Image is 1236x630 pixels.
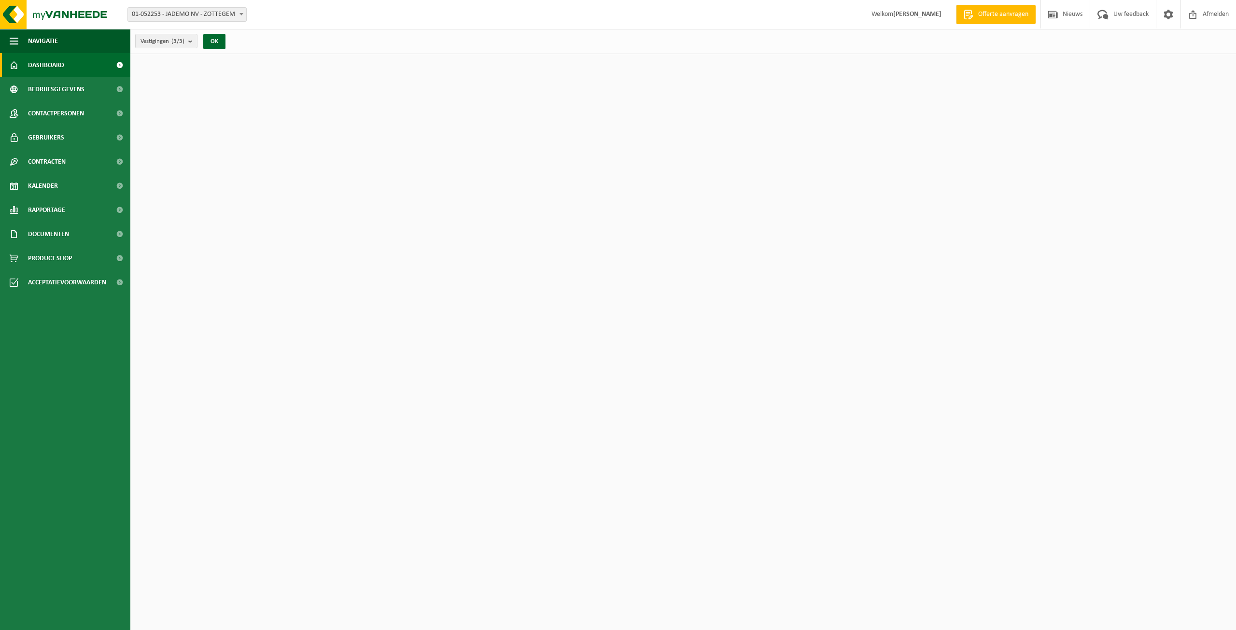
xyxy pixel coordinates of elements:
[28,29,58,53] span: Navigatie
[28,53,64,77] span: Dashboard
[128,8,246,21] span: 01-052253 - JADEMO NV - ZOTTEGEM
[28,77,84,101] span: Bedrijfsgegevens
[956,5,1036,24] a: Offerte aanvragen
[28,174,58,198] span: Kalender
[893,11,941,18] strong: [PERSON_NAME]
[140,34,184,49] span: Vestigingen
[28,222,69,246] span: Documenten
[135,34,197,48] button: Vestigingen(3/3)
[28,270,106,294] span: Acceptatievoorwaarden
[976,10,1031,19] span: Offerte aanvragen
[28,101,84,126] span: Contactpersonen
[28,150,66,174] span: Contracten
[28,126,64,150] span: Gebruikers
[127,7,247,22] span: 01-052253 - JADEMO NV - ZOTTEGEM
[28,198,65,222] span: Rapportage
[203,34,225,49] button: OK
[28,246,72,270] span: Product Shop
[171,38,184,44] count: (3/3)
